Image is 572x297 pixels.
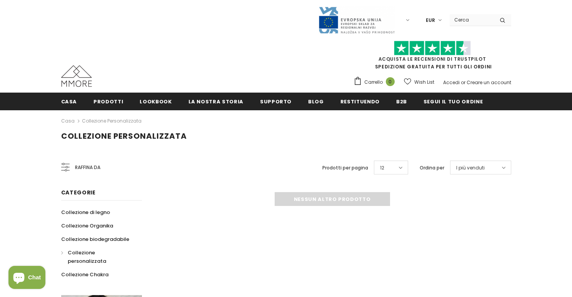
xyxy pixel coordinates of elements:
[467,79,511,86] a: Creare un account
[318,17,395,23] a: Javni Razpis
[404,75,434,89] a: Wish List
[394,41,471,56] img: Fidati di Pilot Stars
[340,98,380,105] span: Restituendo
[68,249,106,265] span: Collezione personalizzata
[93,98,123,105] span: Prodotti
[386,77,395,86] span: 0
[443,79,460,86] a: Accedi
[188,93,243,110] a: La nostra storia
[424,98,483,105] span: Segui il tuo ordine
[380,164,384,172] span: 12
[140,93,172,110] a: Lookbook
[61,222,113,229] span: Collezione Organika
[61,131,187,141] span: Collezione personalizzata
[61,268,108,281] a: Collezione Chakra
[456,164,485,172] span: I più venduti
[396,93,407,110] a: B2B
[414,78,434,86] span: Wish List
[364,78,383,86] span: Carrello
[61,271,108,278] span: Collezione Chakra
[354,44,511,70] span: SPEDIZIONE GRATUITA PER TUTTI GLI ORDINI
[140,98,172,105] span: Lookbook
[61,219,113,232] a: Collezione Organika
[61,98,77,105] span: Casa
[61,209,110,216] span: Collezione di legno
[424,93,483,110] a: Segui il tuo ordine
[75,163,100,172] span: Raffina da
[420,164,444,172] label: Ordina per
[61,246,133,268] a: Collezione personalizzata
[308,93,324,110] a: Blog
[322,164,368,172] label: Prodotti per pagina
[308,98,324,105] span: Blog
[61,189,96,196] span: Categorie
[93,93,123,110] a: Prodotti
[450,14,494,25] input: Search Site
[61,236,129,243] span: Collezione biodegradabile
[354,76,399,88] a: Carrello 0
[260,93,292,110] a: supporto
[396,98,407,105] span: B2B
[426,17,435,24] span: EUR
[6,266,48,291] inbox-online-store-chat: Shopify online store chat
[260,98,292,105] span: supporto
[461,79,465,86] span: or
[379,56,486,62] a: Acquista le recensioni di TrustPilot
[61,116,75,126] a: Casa
[61,93,77,110] a: Casa
[82,118,142,124] a: Collezione personalizzata
[188,98,243,105] span: La nostra storia
[61,206,110,219] a: Collezione di legno
[61,232,129,246] a: Collezione biodegradabile
[61,65,92,87] img: Casi MMORE
[318,6,395,34] img: Javni Razpis
[340,93,380,110] a: Restituendo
